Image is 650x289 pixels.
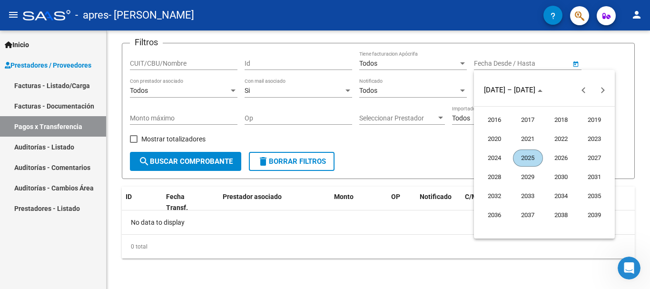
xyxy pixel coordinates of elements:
[480,188,510,205] span: 2032
[544,168,578,187] button: 2030
[478,187,511,206] button: 2032
[544,206,578,225] button: 2038
[480,207,510,224] span: 2036
[580,130,610,148] span: 2023
[544,187,578,206] button: 2034
[580,111,610,129] span: 2019
[478,206,511,225] button: 2036
[544,130,578,149] button: 2022
[478,168,511,187] button: 2028
[511,168,544,187] button: 2029
[513,111,543,129] span: 2017
[513,188,543,205] span: 2033
[580,207,610,224] span: 2039
[574,80,593,100] button: Previous 24 years
[480,81,546,99] button: Choose date
[618,257,640,279] iframe: Intercom live chat
[478,149,511,168] button: 2024
[580,188,610,205] span: 2035
[578,206,611,225] button: 2039
[546,207,576,224] span: 2038
[478,110,511,130] button: 2016
[484,86,535,94] span: [DATE] – [DATE]
[511,110,544,130] button: 2017
[513,149,543,167] span: 2025
[593,80,612,100] button: Next 24 years
[546,169,576,186] span: 2030
[546,111,576,129] span: 2018
[478,130,511,149] button: 2020
[578,130,611,149] button: 2023
[511,149,544,168] button: 2025
[544,110,578,130] button: 2018
[511,130,544,149] button: 2021
[578,187,611,206] button: 2035
[513,207,543,224] span: 2037
[580,149,610,167] span: 2027
[480,149,510,167] span: 2024
[480,169,510,186] span: 2028
[546,188,576,205] span: 2034
[513,130,543,148] span: 2021
[511,187,544,206] button: 2033
[546,130,576,148] span: 2022
[480,111,510,129] span: 2016
[578,168,611,187] button: 2031
[480,130,510,148] span: 2020
[513,169,543,186] span: 2029
[544,149,578,168] button: 2026
[578,149,611,168] button: 2027
[546,149,576,167] span: 2026
[578,110,611,130] button: 2019
[580,169,610,186] span: 2031
[511,206,544,225] button: 2037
